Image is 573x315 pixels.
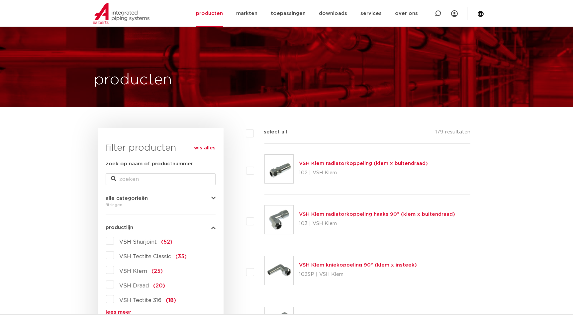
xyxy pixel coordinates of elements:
[166,298,176,303] span: (18)
[299,269,417,280] p: 103SP | VSH Klem
[299,218,455,229] p: 103 | VSH Klem
[194,144,216,152] a: wis alles
[106,201,216,209] div: fittingen
[119,269,147,274] span: VSH Klem
[106,141,216,155] h3: filter producten
[265,205,293,234] img: Thumbnail for VSH Klem radiatorkoppeling haaks 90° (klem x buitendraad)
[106,173,216,185] input: zoeken
[299,168,428,178] p: 102 | VSH Klem
[106,225,216,230] button: productlijn
[106,225,133,230] span: productlijn
[119,239,157,245] span: VSH Shurjoint
[106,310,216,315] a: lees meer
[265,256,293,285] img: Thumbnail for VSH Klem kniekoppeling 90° (klem x insteek)
[119,283,149,288] span: VSH Draad
[119,254,171,259] span: VSH Tectite Classic
[94,69,172,91] h1: producten
[299,212,455,217] a: VSH Klem radiatorkoppeling haaks 90° (klem x buitendraad)
[435,128,470,138] p: 179 resultaten
[153,283,165,288] span: (20)
[106,196,148,201] span: alle categorieën
[151,269,163,274] span: (25)
[265,155,293,183] img: Thumbnail for VSH Klem radiatorkoppeling (klem x buitendraad)
[119,298,161,303] span: VSH Tectite 316
[106,196,216,201] button: alle categorieën
[106,160,193,168] label: zoek op naam of productnummer
[161,239,172,245] span: (52)
[254,128,287,136] label: select all
[299,263,417,268] a: VSH Klem kniekoppeling 90° (klem x insteek)
[299,161,428,166] a: VSH Klem radiatorkoppeling (klem x buitendraad)
[175,254,187,259] span: (35)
